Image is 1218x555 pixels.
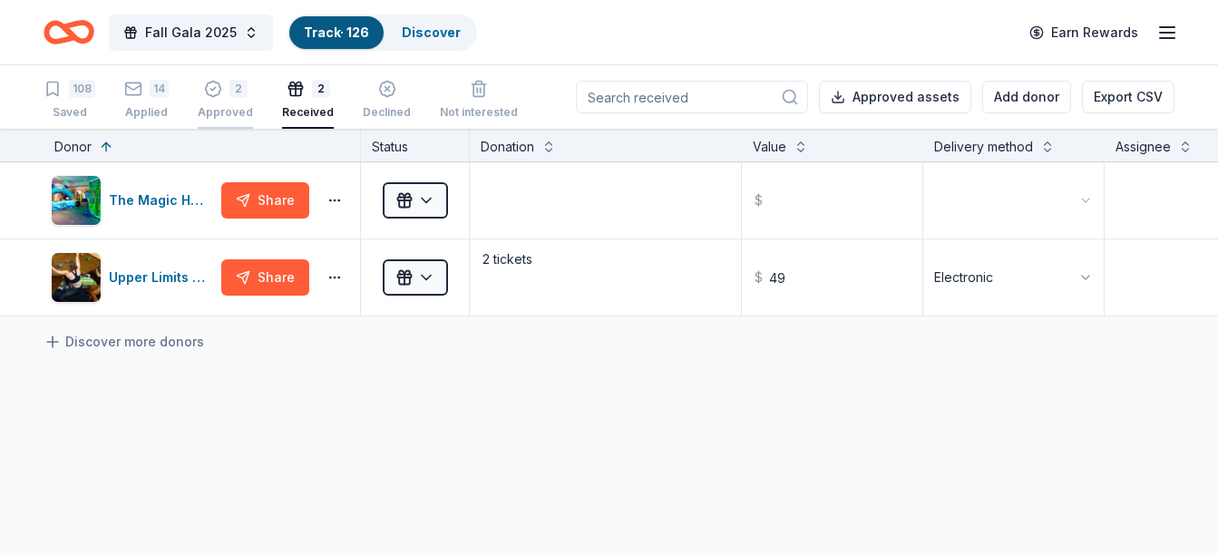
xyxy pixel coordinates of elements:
[472,241,739,314] textarea: 2 tickets
[282,105,334,120] div: Received
[312,80,330,98] div: 2
[982,81,1071,113] button: Add donor
[221,182,309,219] button: Share
[402,24,461,40] a: Discover
[54,136,92,158] div: Donor
[221,259,309,296] button: Share
[124,105,169,120] div: Applied
[1018,16,1149,49] a: Earn Rewards
[363,105,411,120] div: Declined
[576,81,808,113] input: Search received
[361,129,470,161] div: Status
[1082,81,1174,113] button: Export CSV
[44,11,94,54] a: Home
[440,105,518,120] div: Not interested
[145,22,237,44] span: Fall Gala 2025
[51,175,214,226] button: Image for The Magic HouseThe Magic House
[44,105,95,120] div: Saved
[44,331,204,353] a: Discover more donors
[69,80,95,98] div: 108
[52,176,101,225] img: Image for The Magic House
[304,24,369,40] a: Track· 126
[1116,136,1171,158] div: Assignee
[51,252,214,303] button: Image for Upper Limits Rock Gym & Pro ShopUpper Limits Rock Gym & Pro Shop
[819,81,971,113] button: Approved assets
[44,73,95,129] button: 108Saved
[363,73,411,129] button: Declined
[109,15,273,51] button: Fall Gala 2025
[150,80,169,98] div: 14
[109,190,214,211] div: The Magic House
[109,267,214,288] div: Upper Limits Rock Gym & Pro Shop
[282,73,334,129] button: 2Received
[753,136,786,158] div: Value
[934,136,1033,158] div: Delivery method
[52,253,101,302] img: Image for Upper Limits Rock Gym & Pro Shop
[198,105,253,120] div: Approved
[198,73,253,129] button: 2Approved
[229,80,248,98] div: 2
[287,15,477,51] button: Track· 126Discover
[124,73,169,129] button: 14Applied
[481,136,534,158] div: Donation
[440,73,518,129] button: Not interested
